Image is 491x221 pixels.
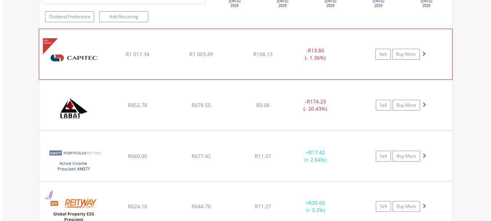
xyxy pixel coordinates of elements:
a: Sell [376,151,391,162]
span: R17.42 [309,149,325,156]
div: - (- 1.36%) [288,47,342,62]
a: Buy More [393,201,420,212]
a: Add Recurring [99,11,148,22]
span: R11.07 [255,153,271,159]
img: EQU.ZA.PMXINC.png [43,140,105,179]
span: R108.13 [253,51,273,58]
span: R660.00 [128,153,147,159]
div: + (+ 2.64%) [288,149,343,163]
span: R13.85 [308,47,324,54]
span: R644.70 [192,203,211,210]
span: R174.23 [307,98,326,105]
span: R678.55 [192,102,211,108]
span: R0.06 [256,102,270,108]
span: R1 003.49 [189,51,213,58]
div: + (+ 3.3%) [288,199,343,214]
img: EQU.ZA.LAB.png [43,89,105,129]
span: R20.60 [309,199,325,206]
span: R11.27 [255,203,271,210]
span: R1 017.34 [126,51,149,58]
a: Sell [376,100,391,111]
img: EQU.ZA.CPIP.png [43,38,105,78]
a: Buy More [393,151,420,162]
a: Dividend Preference [45,11,94,22]
a: Sell [376,201,391,212]
a: Buy More [393,100,420,111]
span: R624.10 [128,203,147,210]
a: Sell [375,49,391,60]
span: R852.78 [128,102,147,108]
div: - (- 20.43%) [288,98,343,113]
span: R677.42 [192,153,211,159]
a: Buy More [392,49,420,60]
